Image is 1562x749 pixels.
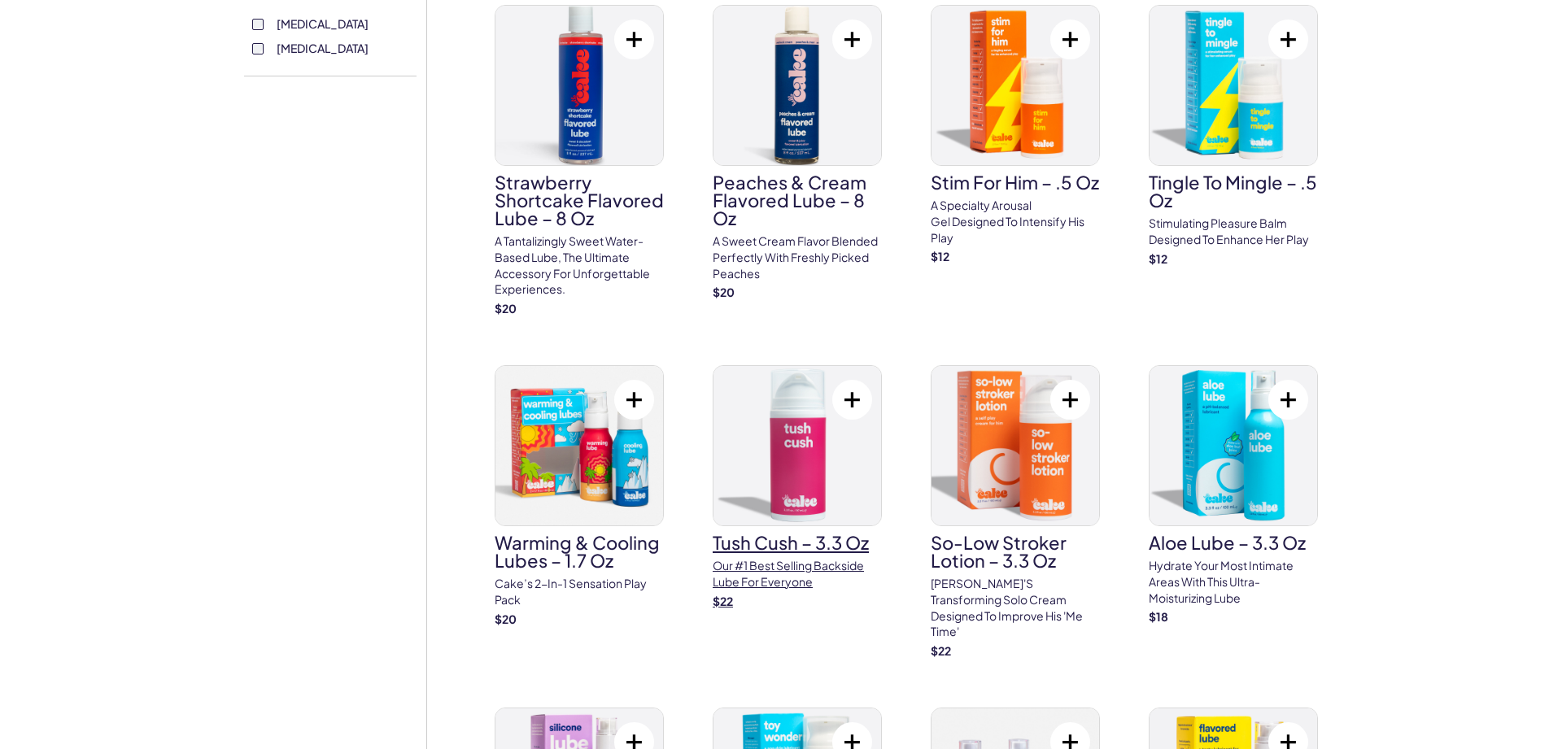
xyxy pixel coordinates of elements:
[1150,366,1317,525] img: Aloe Lube – 3.3 oz
[931,5,1100,264] a: Stim For Him – .5 ozStim For Him – .5 ozA specialty arousal gel designed to intensify his play$12
[495,233,664,297] p: A tantalizingly sweet water-based lube, the ultimate accessory for unforgettable experiences.
[1149,365,1318,625] a: Aloe Lube – 3.3 ozAloe Lube – 3.3 ozHydrate your most intimate areas with this ultra-moisturizing...
[495,6,663,165] img: Strawberry Shortcake Flavored Lube – 8 oz
[931,173,1100,191] h3: Stim For Him – .5 oz
[931,249,949,263] strong: $ 12
[495,5,664,316] a: Strawberry Shortcake Flavored Lube – 8 ozStrawberry Shortcake Flavored Lube – 8 ozA tantalizingly...
[713,5,882,300] a: Peaches & Cream Flavored Lube – 8 ozPeaches & Cream Flavored Lube – 8 ozA sweet cream flavor blen...
[932,366,1099,525] img: So-Low Stroker Lotion – 3.3 oz
[931,643,951,658] strong: $ 22
[931,533,1100,569] h3: So-Low Stroker Lotion – 3.3 oz
[931,198,1100,246] p: A specialty arousal gel designed to intensify his play
[931,576,1100,639] p: [PERSON_NAME]'s transforming solo cream designed to improve his 'me time'
[713,366,881,525] img: Tush Cush – 3.3 oz
[495,366,663,525] img: Warming & Cooling Lubes – 1.7 oz
[1149,216,1318,247] p: Stimulating pleasure balm designed to enhance her play
[252,19,264,30] input: [MEDICAL_DATA]
[277,13,369,34] span: [MEDICAL_DATA]
[713,558,882,590] p: Our #1 best selling backside lube for everyone
[1149,251,1167,266] strong: $ 12
[713,173,882,227] h3: Peaches & Cream Flavored Lube – 8 oz
[495,533,664,569] h3: Warming & Cooling Lubes – 1.7 oz
[713,533,882,551] h3: Tush Cush – 3.3 oz
[252,43,264,54] input: [MEDICAL_DATA]
[1149,609,1168,624] strong: $ 18
[495,173,664,227] h3: Strawberry Shortcake Flavored Lube – 8 oz
[1149,5,1318,267] a: Tingle To Mingle – .5 ozTingle To Mingle – .5 ozStimulating pleasure balm designed to enhance her...
[713,6,881,165] img: Peaches & Cream Flavored Lube – 8 oz
[713,233,882,281] p: A sweet cream flavor blended perfectly with freshly picked peaches
[713,365,882,609] a: Tush Cush – 3.3 ozTush Cush – 3.3 ozOur #1 best selling backside lube for everyone$22
[495,576,664,607] p: Cake’s 2-in-1 sensation play pack
[495,612,517,626] strong: $ 20
[713,594,733,608] strong: $ 22
[1149,173,1318,209] h3: Tingle To Mingle – .5 oz
[495,301,517,316] strong: $ 20
[931,365,1100,659] a: So-Low Stroker Lotion – 3.3 ozSo-Low Stroker Lotion – 3.3 oz[PERSON_NAME]'s transforming solo cre...
[277,37,369,59] span: [MEDICAL_DATA]
[1150,6,1317,165] img: Tingle To Mingle – .5 oz
[495,365,664,627] a: Warming & Cooling Lubes – 1.7 ozWarming & Cooling Lubes – 1.7 ozCake’s 2-in-1 sensation play pack$20
[1149,533,1318,551] h3: Aloe Lube – 3.3 oz
[713,285,735,299] strong: $ 20
[932,6,1099,165] img: Stim For Him – .5 oz
[1149,558,1318,606] p: Hydrate your most intimate areas with this ultra-moisturizing lube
